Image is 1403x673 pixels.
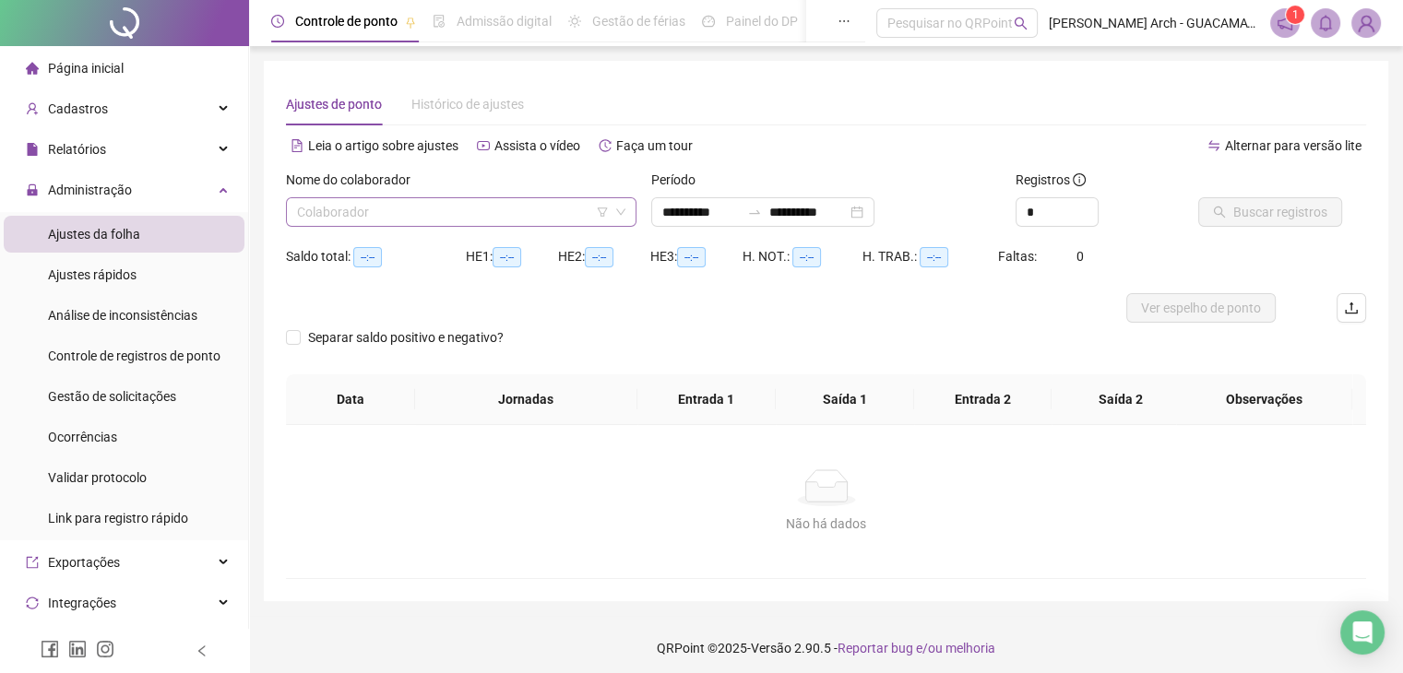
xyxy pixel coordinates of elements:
th: Jornadas [415,374,637,425]
span: Validar protocolo [48,470,147,485]
span: Controle de ponto [295,14,398,29]
div: Não há dados [308,514,1344,534]
span: --:-- [677,247,706,267]
span: Registros [1016,170,1086,190]
div: HE 3: [650,246,743,267]
span: --:-- [353,247,382,267]
span: upload [1344,301,1359,315]
span: Ocorrências [48,430,117,444]
span: Gestão de férias [592,14,685,29]
div: HE 1: [466,246,558,267]
label: Período [651,170,707,190]
th: Saída 1 [776,374,914,425]
span: filter [597,207,608,218]
span: Integrações [48,596,116,610]
th: Observações [1177,374,1353,425]
span: notification [1277,15,1293,31]
span: instagram [96,640,114,658]
span: sync [26,596,39,609]
span: 1 [1292,8,1299,21]
span: Admissão digital [457,14,552,29]
div: H. NOT.: [743,246,862,267]
span: Observações [1192,389,1338,409]
span: file [26,143,39,156]
span: Separar saldo positivo e negativo? [301,327,511,348]
span: [PERSON_NAME] Arch - GUACAMAYO INDUSTRIA E COMERCIO LTDA [1049,13,1259,33]
span: Alternar para versão lite [1225,138,1361,153]
span: Painel do DP [726,14,798,29]
span: user-add [26,102,39,115]
div: Open Intercom Messenger [1340,610,1385,655]
span: Faltas: [998,249,1040,264]
span: --:-- [493,247,521,267]
span: left [196,644,208,657]
span: Leia o artigo sobre ajustes [308,138,458,153]
span: swap [1207,139,1220,152]
div: HE 2: [558,246,650,267]
span: facebook [41,640,59,658]
div: Saldo total: [286,246,466,267]
th: Entrada 1 [637,374,776,425]
button: Buscar registros [1198,197,1342,227]
span: Administração [48,183,132,197]
sup: 1 [1286,6,1304,24]
span: --:-- [920,247,948,267]
button: Ver espelho de ponto [1126,293,1276,323]
span: export [26,556,39,569]
span: Ajustes rápidos [48,267,137,282]
span: Histórico de ajustes [411,97,524,112]
span: Ajustes de ponto [286,97,382,112]
span: Reportar bug e/ou melhoria [838,641,995,655]
div: H. TRAB.: [862,246,997,267]
span: Controle de registros de ponto [48,348,220,363]
span: 0 [1076,249,1084,264]
span: search [1014,17,1028,30]
span: Link para registro rápido [48,511,188,525]
span: youtube [477,139,490,152]
span: Relatórios [48,142,106,157]
span: history [599,139,612,152]
span: dashboard [702,15,715,28]
span: pushpin [805,17,816,28]
span: Exportações [48,555,120,570]
span: info-circle [1073,173,1086,186]
span: Análise de inconsistências [48,308,197,323]
span: file-done [433,15,446,28]
span: Cadastros [48,101,108,116]
span: clock-circle [271,15,284,28]
span: lock [26,183,39,196]
span: Versão [751,641,791,655]
span: Ajustes da folha [48,227,140,242]
span: file-text [291,139,303,152]
span: to [747,205,762,219]
span: down [615,207,626,218]
span: --:-- [585,247,613,267]
span: swap-right [747,205,762,219]
span: Página inicial [48,61,124,76]
th: Saída 2 [1052,374,1190,425]
span: ellipsis [838,15,850,28]
span: Assista o vídeo [494,138,580,153]
span: sun [568,15,581,28]
span: linkedin [68,640,87,658]
span: home [26,62,39,75]
th: Data [286,374,415,425]
span: bell [1317,15,1334,31]
span: --:-- [792,247,821,267]
img: 59545 [1352,9,1380,37]
label: Nome do colaborador [286,170,422,190]
span: pushpin [405,17,416,28]
span: Faça um tour [616,138,693,153]
th: Entrada 2 [914,374,1052,425]
span: Gestão de solicitações [48,389,176,404]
